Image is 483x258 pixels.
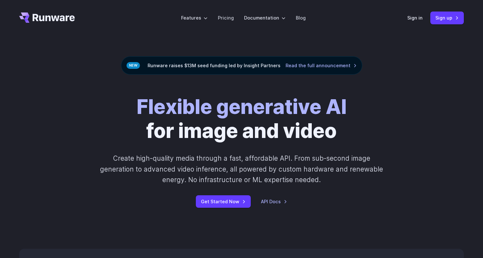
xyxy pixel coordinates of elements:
a: Sign in [407,14,423,21]
a: Sign up [430,12,464,24]
a: API Docs [261,198,287,205]
a: Get Started Now [196,195,251,208]
a: Go to / [19,12,75,23]
div: Runware raises $13M seed funding led by Insight Partners [121,56,362,75]
label: Documentation [244,14,286,21]
label: Features [181,14,208,21]
a: Pricing [218,14,234,21]
h1: for image and video [137,95,347,143]
a: Read the full announcement [286,62,357,69]
p: Create high-quality media through a fast, affordable API. From sub-second image generation to adv... [99,153,384,185]
strong: Flexible generative AI [137,95,347,119]
a: Blog [296,14,306,21]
